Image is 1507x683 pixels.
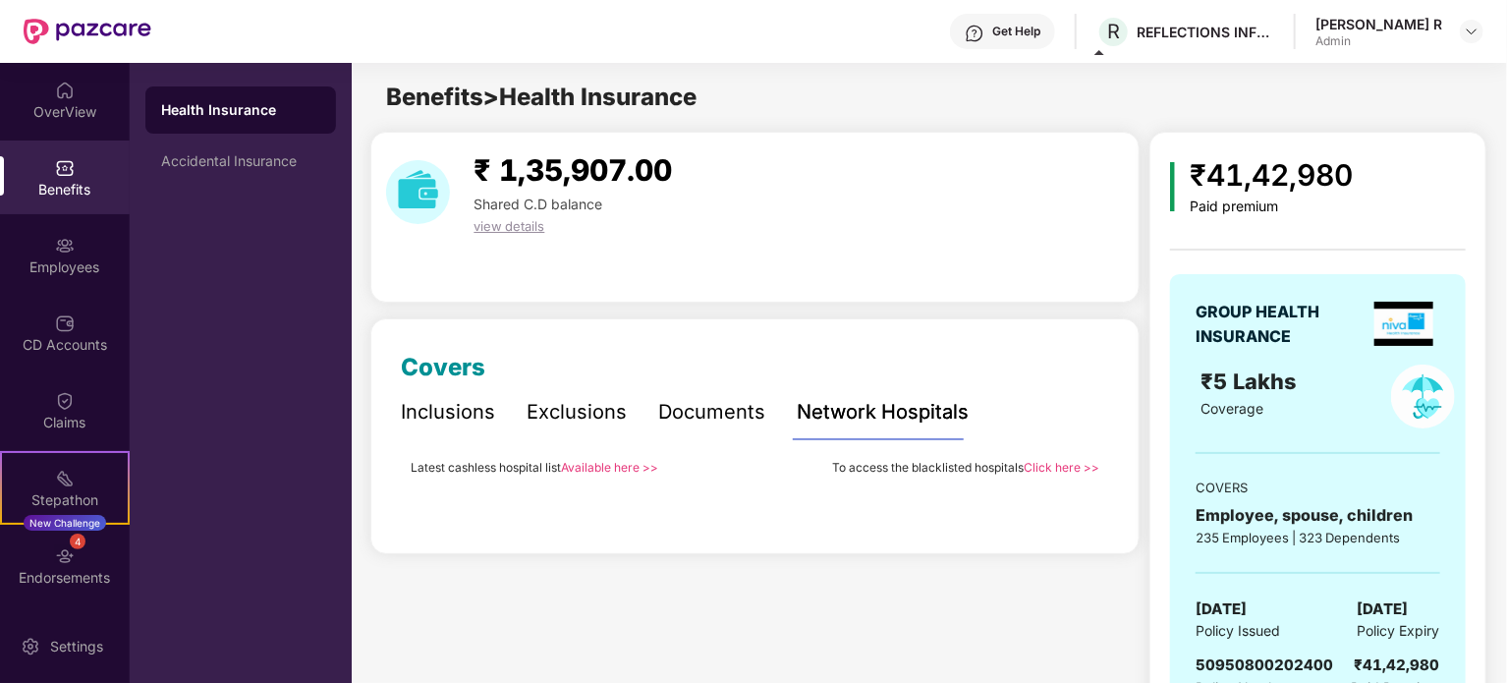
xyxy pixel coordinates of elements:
[1358,598,1409,621] span: [DATE]
[386,83,697,111] span: Benefits > Health Insurance
[1196,620,1280,642] span: Policy Issued
[1358,620,1440,642] span: Policy Expiry
[1191,152,1354,199] div: ₹41,42,980
[55,391,75,411] img: svg+xml;base64,PHN2ZyBpZD0iQ2xhaW0iIHhtbG5zPSJodHRwOi8vd3d3LnczLm9yZy8yMDAwL3N2ZyIgd2lkdGg9IjIwIi...
[401,353,485,381] span: Covers
[1024,460,1099,475] a: Click here >>
[161,153,320,169] div: Accidental Insurance
[161,100,320,120] div: Health Insurance
[55,158,75,178] img: svg+xml;base64,PHN2ZyBpZD0iQmVuZWZpdHMiIHhtbG5zPSJodHRwOi8vd3d3LnczLm9yZy8yMDAwL3N2ZyIgd2lkdGg9Ij...
[55,469,75,488] img: svg+xml;base64,PHN2ZyB4bWxucz0iaHR0cDovL3d3dy53My5vcmcvMjAwMC9zdmciIHdpZHRoPSIyMSIgaGVpZ2h0PSIyMC...
[1196,300,1367,349] div: GROUP HEALTH INSURANCE
[24,19,151,44] img: New Pazcare Logo
[401,397,495,427] div: Inclusions
[44,637,109,656] div: Settings
[474,196,602,212] span: Shared C.D balance
[55,236,75,256] img: svg+xml;base64,PHN2ZyBpZD0iRW1wbG95ZWVzIiB4bWxucz0iaHR0cDovL3d3dy53My5vcmcvMjAwMC9zdmciIHdpZHRoPS...
[1196,478,1439,497] div: COVERS
[832,460,1024,475] span: To access the blacklisted hospitals
[992,24,1040,39] div: Get Help
[1137,23,1274,41] div: REFLECTIONS INFOSYSTEMS PRIVATE LIMITED
[1315,15,1442,33] div: [PERSON_NAME] R
[474,218,544,234] span: view details
[474,152,672,188] span: ₹ 1,35,907.00
[1201,400,1264,417] span: Coverage
[1391,365,1455,428] img: policyIcon
[21,637,40,656] img: svg+xml;base64,PHN2ZyBpZD0iU2V0dGluZy0yMHgyMCIgeG1sbnM9Imh0dHA6Ly93d3cudzMub3JnLzIwMDAvc3ZnIiB3aW...
[1355,654,1440,677] div: ₹41,42,980
[24,515,106,531] div: New Challenge
[1170,162,1175,211] img: icon
[1196,528,1439,547] div: 235 Employees | 323 Dependents
[658,397,765,427] div: Documents
[386,160,450,224] img: download
[1196,655,1333,674] span: 50950800202400
[1464,24,1479,39] img: svg+xml;base64,PHN2ZyBpZD0iRHJvcGRvd24tMzJ4MzIiIHhtbG5zPSJodHRwOi8vd3d3LnczLm9yZy8yMDAwL3N2ZyIgd2...
[55,546,75,566] img: svg+xml;base64,PHN2ZyBpZD0iRW5kb3JzZW1lbnRzIiB4bWxucz0iaHR0cDovL3d3dy53My5vcmcvMjAwMC9zdmciIHdpZH...
[70,534,85,549] div: 4
[1374,302,1433,346] img: insurerLogo
[1315,33,1442,49] div: Admin
[1196,503,1439,528] div: Employee, spouse, children
[55,81,75,100] img: svg+xml;base64,PHN2ZyBpZD0iSG9tZSIgeG1sbnM9Imh0dHA6Ly93d3cudzMub3JnLzIwMDAvc3ZnIiB3aWR0aD0iMjAiIG...
[561,460,658,475] a: Available here >>
[55,313,75,333] img: svg+xml;base64,PHN2ZyBpZD0iQ0RfQWNjb3VudHMiIGRhdGEtbmFtZT0iQ0QgQWNjb3VudHMiIHhtbG5zPSJodHRwOi8vd3...
[411,460,561,475] span: Latest cashless hospital list
[1107,20,1120,43] span: R
[2,490,128,510] div: Stepathon
[797,397,969,427] div: Network Hospitals
[965,24,984,43] img: svg+xml;base64,PHN2ZyBpZD0iSGVscC0zMngzMiIgeG1sbnM9Imh0dHA6Ly93d3cudzMub3JnLzIwMDAvc3ZnIiB3aWR0aD...
[1196,598,1247,621] span: [DATE]
[1191,199,1354,215] div: Paid premium
[527,397,627,427] div: Exclusions
[1201,369,1304,394] span: ₹5 Lakhs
